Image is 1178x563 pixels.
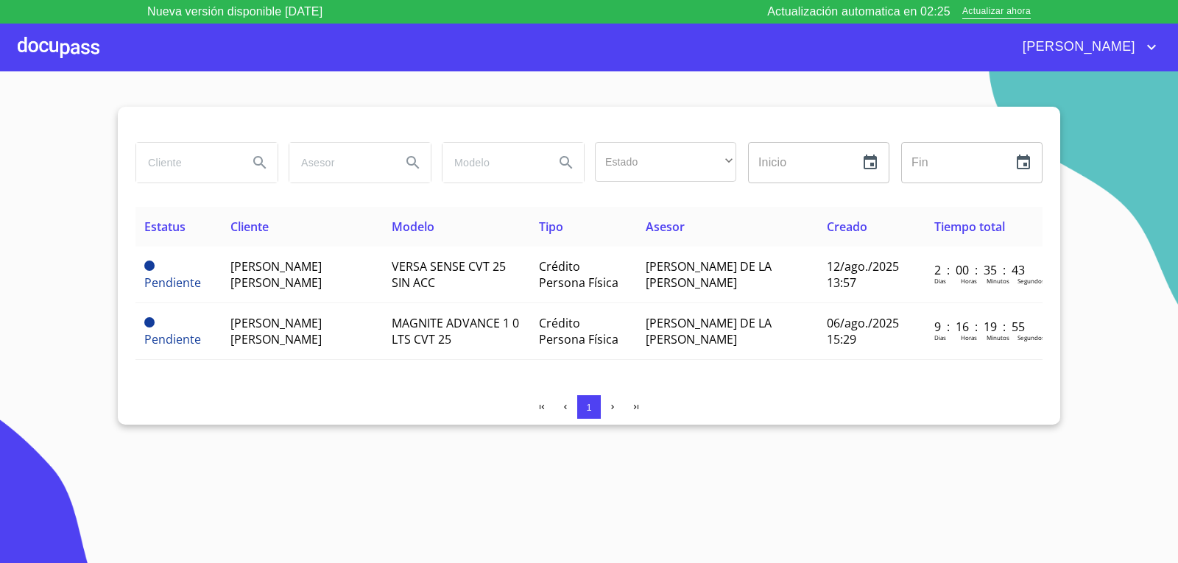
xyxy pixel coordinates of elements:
[144,261,155,271] span: Pendiente
[392,219,434,235] span: Modelo
[1017,333,1045,341] p: Segundos
[144,275,201,291] span: Pendiente
[147,3,322,21] p: Nueva versión disponible [DATE]
[827,258,899,291] span: 12/ago./2025 13:57
[230,315,322,347] span: [PERSON_NAME] [PERSON_NAME]
[1017,277,1045,285] p: Segundos
[934,319,1034,335] p: 9 : 16 : 19 : 55
[767,3,950,21] p: Actualización automatica en 02:25
[934,277,946,285] p: Dias
[646,315,772,347] span: [PERSON_NAME] DE LA [PERSON_NAME]
[395,145,431,180] button: Search
[144,219,186,235] span: Estatus
[646,219,685,235] span: Asesor
[577,395,601,419] button: 1
[961,277,977,285] p: Horas
[595,142,736,182] div: ​
[961,333,977,341] p: Horas
[539,315,618,347] span: Crédito Persona Física
[392,315,519,347] span: MAGNITE ADVANCE 1 0 LTS CVT 25
[586,402,591,413] span: 1
[549,145,584,180] button: Search
[1012,35,1143,59] span: [PERSON_NAME]
[289,143,389,183] input: search
[934,219,1005,235] span: Tiempo total
[392,258,506,291] span: VERSA SENSE CVT 25 SIN ACC
[646,258,772,291] span: [PERSON_NAME] DE LA [PERSON_NAME]
[962,4,1031,20] span: Actualizar ahora
[136,143,236,183] input: search
[987,277,1009,285] p: Minutos
[827,315,899,347] span: 06/ago./2025 15:29
[827,219,867,235] span: Creado
[144,317,155,327] span: Pendiente
[934,262,1034,278] p: 2 : 00 : 35 : 43
[144,331,201,347] span: Pendiente
[242,145,278,180] button: Search
[442,143,543,183] input: search
[1012,35,1160,59] button: account of current user
[539,258,618,291] span: Crédito Persona Física
[539,219,563,235] span: Tipo
[230,219,269,235] span: Cliente
[230,258,322,291] span: [PERSON_NAME] [PERSON_NAME]
[934,333,946,341] p: Dias
[987,333,1009,341] p: Minutos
